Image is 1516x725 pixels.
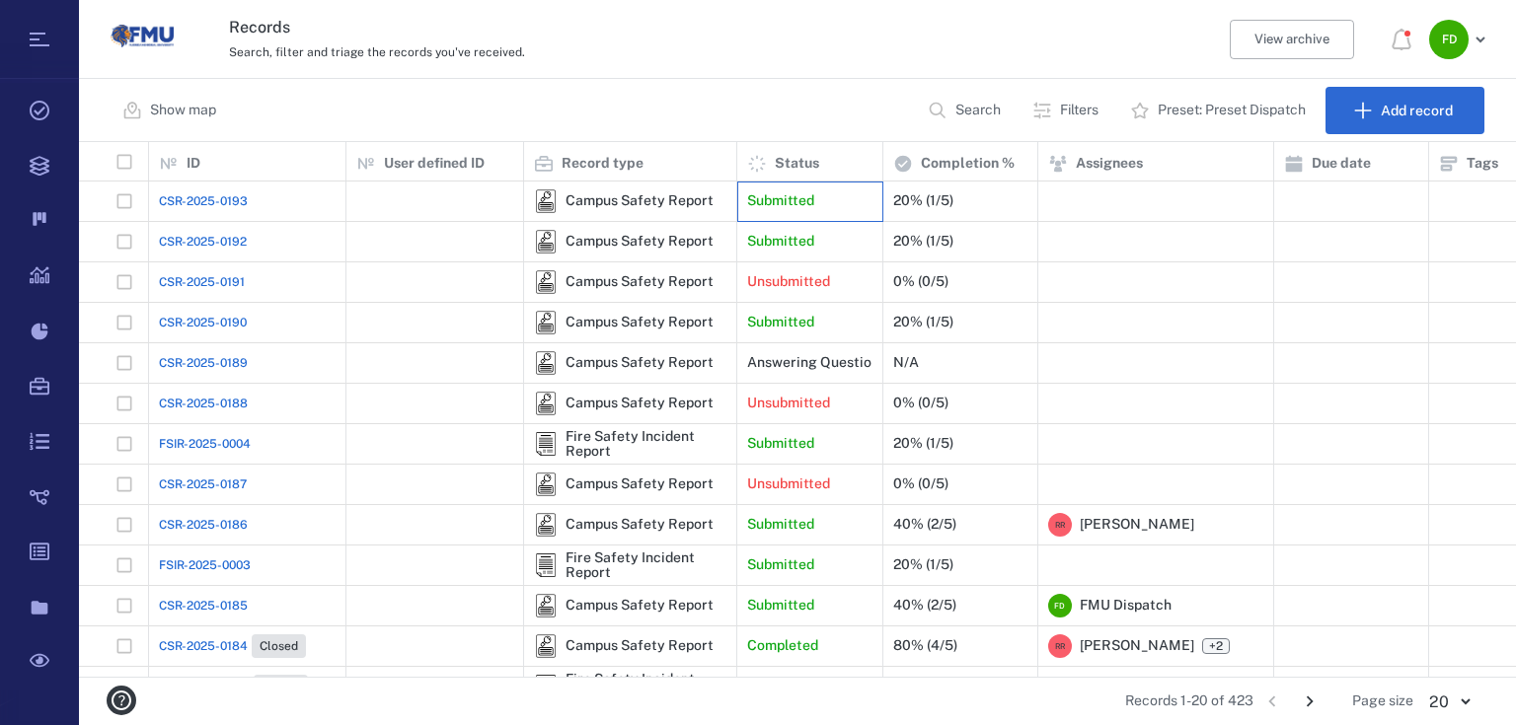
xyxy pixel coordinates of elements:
[159,634,306,658] a: CSR-2025-0184Closed
[1048,594,1072,617] div: F D
[534,351,558,375] img: icon Campus Safety Report
[1294,686,1326,717] button: Go to next page
[747,313,814,332] p: Submitted
[159,354,248,372] a: CSR-2025-0189
[534,594,558,617] div: Campus Safety Report
[1253,686,1328,717] nav: pagination navigation
[747,353,886,373] p: Answering Questions
[534,634,558,658] div: Campus Safety Report
[1413,690,1484,713] div: 20
[534,392,558,415] img: icon Campus Safety Report
[566,638,714,653] div: Campus Safety Report
[1467,154,1498,174] p: Tags
[893,517,956,532] div: 40% (2/5)
[893,396,948,410] div: 0% (0/5)
[566,396,714,410] div: Campus Safety Report
[534,311,558,334] div: Campus Safety Report
[159,273,245,291] a: CSR-2025-0191
[747,515,814,535] p: Submitted
[1060,101,1099,120] p: Filters
[534,594,558,617] img: icon Campus Safety Report
[111,87,232,134] button: Show map
[921,154,1015,174] p: Completion %
[534,675,558,698] div: Fire Safety Incident Report
[566,355,714,370] div: Campus Safety Report
[44,14,85,32] span: Help
[159,233,247,251] span: CSR-2025-0192
[893,234,953,249] div: 20% (1/5)
[747,596,814,616] p: Submitted
[534,472,558,496] img: icon Campus Safety Report
[916,87,1017,134] button: Search
[747,555,814,575] p: Submitted
[566,193,714,208] div: Campus Safety Report
[534,432,558,456] div: Fire Safety Incident Report
[534,311,558,334] img: icon Campus Safety Report
[256,638,302,655] span: Closed
[229,16,1001,39] h3: Records
[150,101,216,120] p: Show map
[1080,596,1172,616] span: FMU Dispatch
[534,675,558,698] img: icon Fire Safety Incident Report
[159,475,247,493] a: CSR-2025-0187
[893,436,953,451] div: 20% (1/5)
[747,191,814,211] p: Submitted
[893,598,956,613] div: 40% (2/5)
[159,395,248,412] a: CSR-2025-0188
[747,434,814,454] p: Submitted
[534,270,558,294] img: icon Campus Safety Report
[159,516,248,534] a: CSR-2025-0186
[747,232,814,252] p: Submitted
[159,556,251,574] a: FSIR-2025-0003
[534,634,558,658] img: icon Campus Safety Report
[111,5,174,75] a: Go home
[159,314,247,331] span: CSR-2025-0190
[534,392,558,415] div: Campus Safety Report
[1158,101,1306,120] p: Preset: Preset Dispatch
[159,435,251,453] a: FSIR-2025-0004
[534,189,558,213] div: Campus Safety Report
[1429,20,1469,59] div: F D
[566,476,714,491] div: Campus Safety Report
[893,638,957,653] div: 80% (4/5)
[111,5,174,68] img: Florida Memorial University logo
[1326,87,1484,134] button: Add record
[893,557,953,572] div: 20% (1/5)
[1076,154,1143,174] p: Assignees
[775,154,819,174] p: Status
[1080,636,1194,656] span: [PERSON_NAME]
[534,230,558,254] div: Campus Safety Report
[229,45,525,59] span: Search, filter and triage the records you've received.
[534,230,558,254] img: icon Campus Safety Report
[159,637,248,655] span: CSR-2025-0184
[566,274,714,289] div: Campus Safety Report
[893,355,919,370] div: N/A
[534,270,558,294] div: Campus Safety Report
[566,517,714,532] div: Campus Safety Report
[1048,634,1072,658] div: R R
[534,553,558,577] div: Fire Safety Incident Report
[566,672,726,702] div: Fire Safety Incident Report
[566,234,714,249] div: Campus Safety Report
[99,678,144,723] button: help
[566,315,714,329] div: Campus Safety Report
[747,474,830,494] p: Unsubmitted
[384,154,485,174] p: User defined ID
[1080,515,1194,535] span: [PERSON_NAME]
[159,597,248,615] a: CSR-2025-0185
[534,472,558,496] div: Campus Safety Report
[747,272,830,292] p: Unsubmitted
[534,351,558,375] div: Campus Safety Report
[534,189,558,213] img: icon Campus Safety Report
[1202,638,1230,654] span: +2
[1021,87,1114,134] button: Filters
[955,101,1001,120] p: Search
[159,192,248,210] a: CSR-2025-0193
[893,274,948,289] div: 0% (0/5)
